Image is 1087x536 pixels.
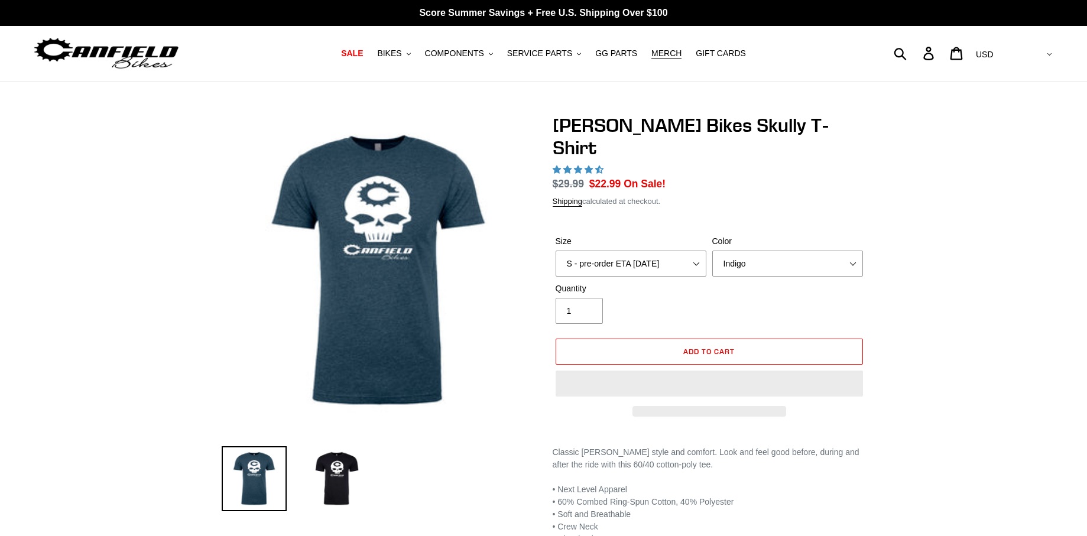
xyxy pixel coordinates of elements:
label: Size [556,235,706,248]
button: COMPONENTS [419,46,499,61]
img: Load image into Gallery viewer, Canfield Bikes Skully T-Shirt [304,446,369,511]
a: MERCH [645,46,687,61]
span: Add to cart [683,347,735,356]
label: Color [712,235,863,248]
input: Search [900,40,930,66]
a: SALE [335,46,369,61]
a: GG PARTS [589,46,643,61]
label: Quantity [556,282,706,295]
button: BIKES [371,46,416,61]
s: $29.99 [553,178,585,190]
button: Add to cart [556,339,863,365]
span: GIFT CARDS [696,48,746,59]
button: SERVICE PARTS [501,46,587,61]
span: MERCH [651,48,682,59]
img: Canfield Bikes Skully T-Shirt [224,116,533,425]
span: SERVICE PARTS [507,48,572,59]
span: $22.99 [589,178,621,190]
span: On Sale! [624,176,666,191]
a: GIFT CARDS [690,46,752,61]
span: COMPONENTS [425,48,484,59]
img: Load image into Gallery viewer, Canfield Bikes Skully T-Shirt [222,446,287,511]
div: calculated at checkout. [553,196,866,207]
span: SALE [341,48,363,59]
h1: [PERSON_NAME] Bikes Skully T-Shirt [553,114,866,160]
span: GG PARTS [595,48,637,59]
span: BIKES [377,48,401,59]
span: 4.67 stars [553,165,606,174]
img: Canfield Bikes [33,35,180,72]
a: Shipping [553,197,583,207]
div: Classic [PERSON_NAME] style and comfort. Look and feel good before, during and after the ride wit... [553,446,866,471]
